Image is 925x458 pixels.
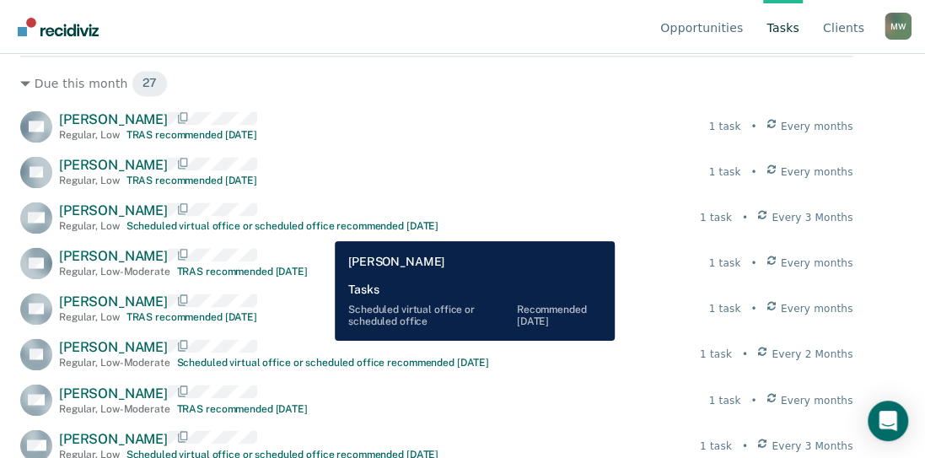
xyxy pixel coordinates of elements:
[708,301,740,316] div: 1 task
[59,220,120,232] div: Regular , Low
[59,339,168,355] span: [PERSON_NAME]
[781,301,853,316] span: Every months
[59,357,170,369] div: Regular , Low-Moderate
[708,119,740,134] div: 1 task
[59,294,168,310] span: [PERSON_NAME]
[59,430,168,446] span: [PERSON_NAME]
[781,119,853,134] span: Every months
[772,347,852,362] span: Every 2 Months
[59,311,120,323] div: Regular , Low
[742,438,748,453] div: •
[885,13,912,40] div: M W
[772,210,852,225] span: Every 3 Months
[59,111,168,127] span: [PERSON_NAME]
[742,210,748,225] div: •
[59,175,120,186] div: Regular , Low
[750,392,756,407] div: •
[59,385,168,401] span: [PERSON_NAME]
[868,401,908,441] div: Open Intercom Messenger
[20,70,852,97] div: Due this month 27
[750,119,756,134] div: •
[59,129,120,141] div: Regular , Low
[59,202,168,218] span: [PERSON_NAME]
[177,266,308,277] div: TRAS recommended [DATE]
[177,402,308,414] div: TRAS recommended [DATE]
[700,210,732,225] div: 1 task
[885,13,912,40] button: Profile dropdown button
[708,392,740,407] div: 1 task
[59,402,170,414] div: Regular , Low-Moderate
[59,248,168,264] span: [PERSON_NAME]
[59,266,170,277] div: Regular , Low-Moderate
[750,256,756,271] div: •
[126,220,438,232] div: Scheduled virtual office or scheduled office recommended [DATE]
[18,18,99,36] img: Recidiviz
[126,129,257,141] div: TRAS recommended [DATE]
[781,256,853,271] span: Every months
[132,70,168,97] span: 27
[781,164,853,180] span: Every months
[750,164,756,180] div: •
[700,347,732,362] div: 1 task
[126,311,257,323] div: TRAS recommended [DATE]
[750,301,756,316] div: •
[772,438,852,453] span: Every 3 Months
[742,347,748,362] div: •
[708,164,740,180] div: 1 task
[126,175,257,186] div: TRAS recommended [DATE]
[177,357,489,369] div: Scheduled virtual office or scheduled office recommended [DATE]
[59,157,168,173] span: [PERSON_NAME]
[700,438,732,453] div: 1 task
[708,256,740,271] div: 1 task
[781,392,853,407] span: Every months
